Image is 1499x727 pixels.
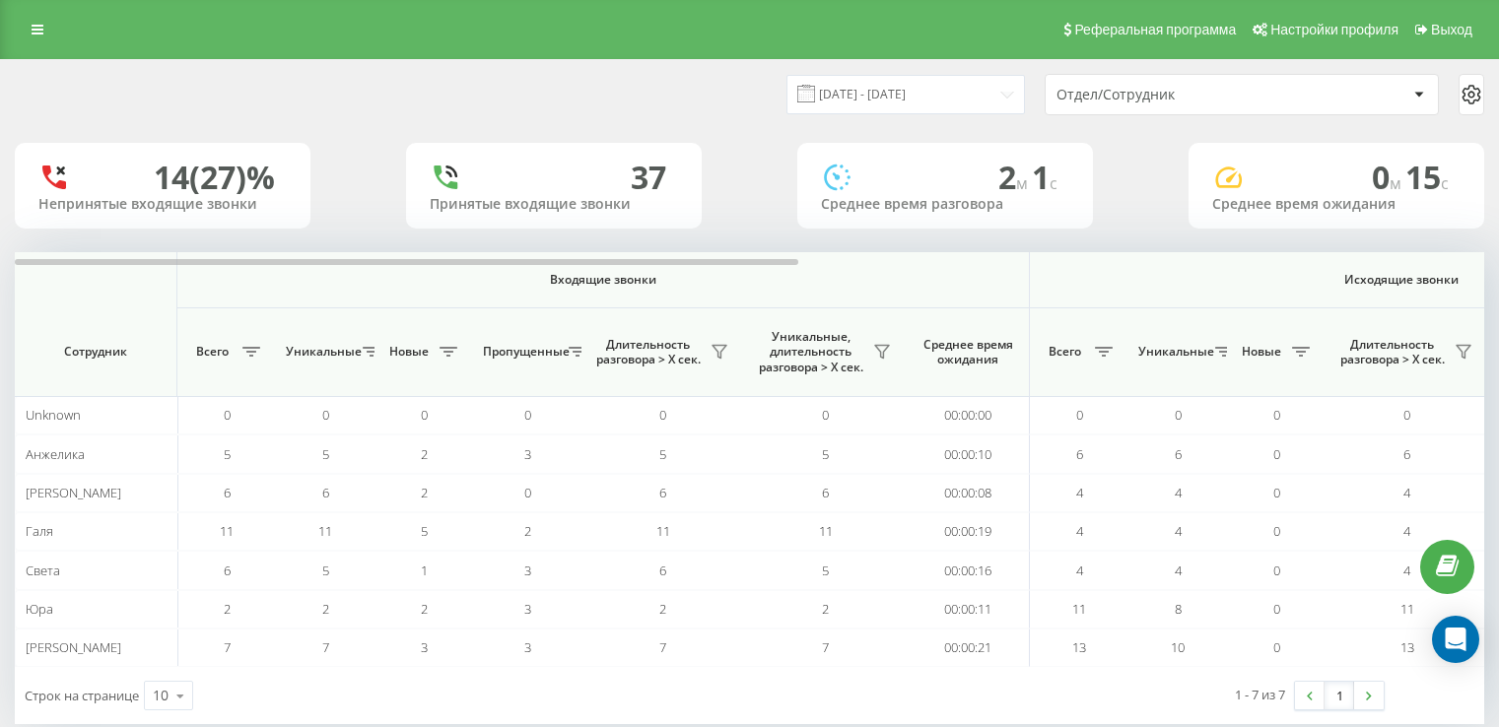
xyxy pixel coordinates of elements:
[1171,638,1185,656] span: 10
[1050,172,1057,194] span: c
[32,344,160,360] span: Сотрудник
[907,512,1030,551] td: 00:00:19
[26,638,121,656] span: [PERSON_NAME]
[1403,562,1410,579] span: 4
[1237,344,1286,360] span: Новые
[822,600,829,618] span: 2
[524,406,531,424] span: 0
[1040,344,1089,360] span: Всего
[430,196,678,213] div: Принятые входящие звонки
[1273,562,1280,579] span: 0
[322,638,329,656] span: 7
[322,406,329,424] span: 0
[1403,445,1410,463] span: 6
[26,562,60,579] span: Света
[26,406,81,424] span: Unknown
[322,562,329,579] span: 5
[1405,156,1449,198] span: 15
[907,396,1030,434] td: 00:00:00
[1175,445,1182,463] span: 6
[1175,484,1182,501] span: 4
[659,484,666,501] span: 6
[1335,337,1449,367] span: Длительность разговора > Х сек.
[26,600,53,618] span: Юра
[153,686,169,705] div: 10
[1432,616,1479,663] div: Open Intercom Messenger
[1076,445,1083,463] span: 6
[659,445,666,463] span: 5
[322,484,329,501] span: 6
[483,344,563,360] span: Пропущенные
[229,272,978,288] span: Входящие звонки
[421,638,428,656] span: 3
[1273,445,1280,463] span: 0
[224,638,231,656] span: 7
[907,590,1030,628] td: 00:00:11
[1032,156,1057,198] span: 1
[1076,522,1083,540] span: 4
[1076,562,1083,579] span: 4
[907,434,1030,473] td: 00:00:10
[322,600,329,618] span: 2
[822,562,829,579] span: 5
[907,474,1030,512] td: 00:00:08
[224,484,231,501] span: 6
[25,687,139,704] span: Строк на странице
[631,159,666,196] div: 37
[524,445,531,463] span: 3
[421,562,428,579] span: 1
[822,406,829,424] span: 0
[656,522,670,540] span: 11
[819,522,833,540] span: 11
[421,600,428,618] span: 2
[907,551,1030,589] td: 00:00:16
[1400,600,1414,618] span: 11
[224,562,231,579] span: 6
[524,484,531,501] span: 0
[1175,600,1182,618] span: 8
[1175,562,1182,579] span: 4
[224,406,231,424] span: 0
[1270,22,1398,37] span: Настройки профиля
[822,484,829,501] span: 6
[921,337,1014,367] span: Среднее время ожидания
[1175,522,1182,540] span: 4
[524,522,531,540] span: 2
[1441,172,1449,194] span: c
[154,159,275,196] div: 14 (27)%
[1076,406,1083,424] span: 0
[1273,484,1280,501] span: 0
[1175,406,1182,424] span: 0
[524,638,531,656] span: 3
[659,406,666,424] span: 0
[822,445,829,463] span: 5
[1403,406,1410,424] span: 0
[220,522,234,540] span: 11
[26,522,53,540] span: Галя
[421,522,428,540] span: 5
[1072,600,1086,618] span: 11
[659,562,666,579] span: 6
[907,628,1030,667] td: 00:00:21
[1235,685,1285,704] div: 1 - 7 из 7
[224,445,231,463] span: 5
[1016,172,1032,194] span: м
[421,406,428,424] span: 0
[1076,484,1083,501] span: 4
[1400,638,1414,656] span: 13
[1431,22,1472,37] span: Выход
[1273,522,1280,540] span: 0
[754,329,867,375] span: Уникальные, длительность разговора > Х сек.
[1390,172,1405,194] span: м
[1273,406,1280,424] span: 0
[822,638,829,656] span: 7
[659,600,666,618] span: 2
[1056,87,1292,103] div: Отдел/Сотрудник
[26,445,85,463] span: Анжелика
[1273,638,1280,656] span: 0
[421,445,428,463] span: 2
[1273,600,1280,618] span: 0
[318,522,332,540] span: 11
[421,484,428,501] span: 2
[26,484,121,501] span: [PERSON_NAME]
